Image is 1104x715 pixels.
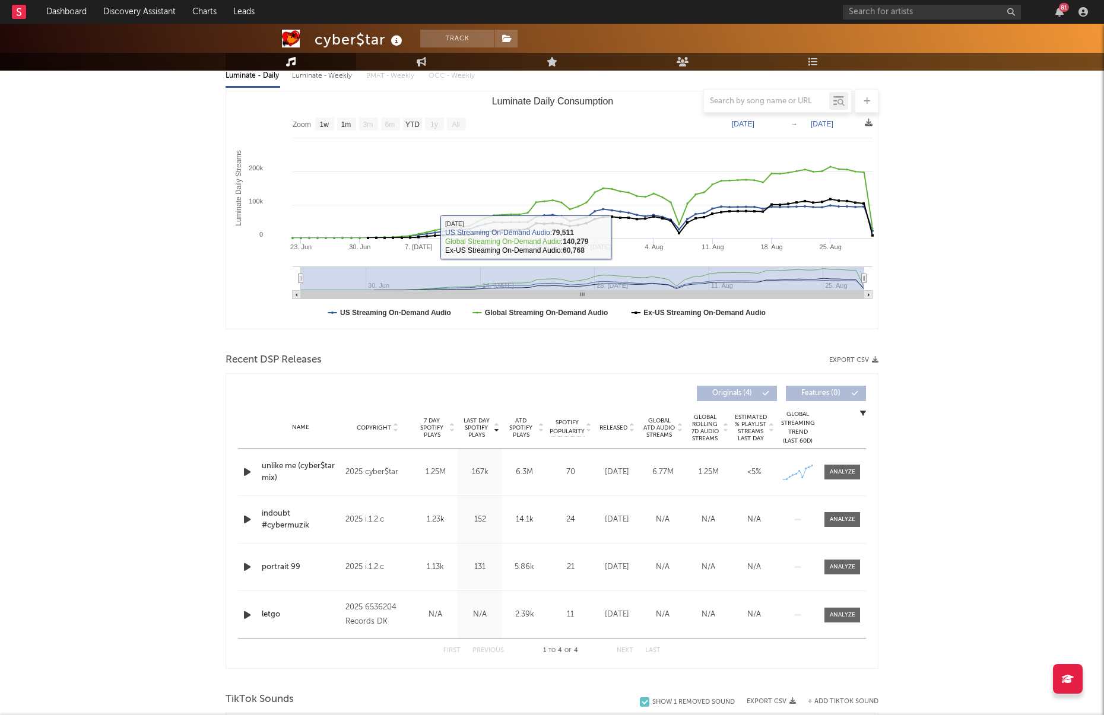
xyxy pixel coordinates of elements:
span: Global Rolling 7D Audio Streams [689,414,721,442]
div: cyber$tar [315,30,405,49]
div: 1.23k [416,514,455,526]
div: N/A [643,609,683,621]
span: Spotify Popularity [550,418,585,436]
span: Last Day Spotify Plays [461,417,492,438]
text: 1w [320,120,329,129]
button: First [443,647,461,654]
text: Ex-US Streaming On-Demand Audio [643,309,766,317]
div: [DATE] [597,561,637,573]
div: 6.3M [505,466,544,478]
text: 0 [259,231,263,238]
span: to [548,648,556,653]
text: 30. Jun [349,243,370,250]
text: 6m [385,120,395,129]
a: unlike me (cyber$tar mix) [262,460,340,484]
text: 7. [DATE] [405,243,433,250]
div: 1.13k [416,561,455,573]
div: 2025 cyber$tar [345,465,410,479]
div: 2025 i.1.2.c [345,513,410,527]
span: Recent DSP Releases [226,353,322,367]
button: + Add TikTok Sound [808,698,878,705]
div: N/A [689,609,728,621]
text: 11. Aug [702,243,724,250]
text: 100k [249,198,263,205]
div: 1.25M [689,466,728,478]
span: Originals ( 4 ) [705,390,759,397]
text: 14. [DATE] [462,243,493,250]
button: Originals(4) [697,386,777,401]
div: N/A [734,514,774,526]
div: [DATE] [597,609,637,621]
a: portrait 99 [262,561,340,573]
div: 131 [461,561,499,573]
text: [DATE] [811,120,833,128]
button: Export CSV [829,357,878,364]
div: 81 [1059,3,1069,12]
div: 70 [550,466,591,478]
div: [DATE] [597,466,637,478]
a: letgo [262,609,340,621]
span: Estimated % Playlist Streams Last Day [734,414,767,442]
button: Previous [472,647,504,654]
text: All [452,120,459,129]
div: Show 1 Removed Sound [652,698,735,706]
span: Released [599,424,627,431]
input: Search for artists [843,5,1021,20]
text: Global Streaming On-Demand Audio [485,309,608,317]
div: 2025 i.1.2.c [345,560,410,574]
text: 4. Aug [645,243,663,250]
text: US Streaming On-Demand Audio [340,309,451,317]
div: N/A [734,561,774,573]
svg: Luminate Daily Consumption [226,91,878,329]
div: 21 [550,561,591,573]
text: [DATE] [732,120,754,128]
div: indoubt #cybermuzik [262,508,340,531]
span: Global ATD Audio Streams [643,417,675,438]
text: 23. Jun [290,243,312,250]
span: TikTok Sounds [226,692,294,707]
text: 1y [430,120,438,129]
text: 200k [249,164,263,171]
div: N/A [643,561,683,573]
div: N/A [689,514,728,526]
button: + Add TikTok Sound [796,698,878,705]
text: 18. Aug [760,243,782,250]
div: N/A [643,514,683,526]
div: N/A [689,561,728,573]
div: 5.86k [505,561,544,573]
div: 1.25M [416,466,455,478]
div: 167k [461,466,499,478]
button: Features(0) [786,386,866,401]
div: N/A [734,609,774,621]
button: 81 [1055,7,1064,17]
text: → [791,120,798,128]
span: Copyright [357,424,391,431]
text: 25. Aug [820,243,842,250]
span: of [564,648,572,653]
input: Search by song name or URL [704,97,829,106]
div: 6.77M [643,466,683,478]
div: 14.1k [505,514,544,526]
text: Zoom [293,120,311,129]
div: Luminate - Weekly [292,66,354,86]
div: Global Streaming Trend (Last 60D) [780,410,816,446]
div: [DATE] [597,514,637,526]
text: Luminate Daily Streams [234,150,243,225]
div: 11 [550,609,591,621]
div: 2025 6536204 Records DK [345,600,410,629]
button: Track [420,30,494,47]
text: 28. [DATE] [579,243,611,250]
span: Features ( 0 ) [794,390,848,397]
div: 2.39k [505,609,544,621]
text: 3m [363,120,373,129]
button: Export CSV [747,698,796,705]
text: YTD [405,120,420,129]
div: N/A [461,609,499,621]
div: 24 [550,514,591,526]
div: N/A [416,609,455,621]
button: Next [617,647,633,654]
text: 1m [341,120,351,129]
button: Last [645,647,661,654]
